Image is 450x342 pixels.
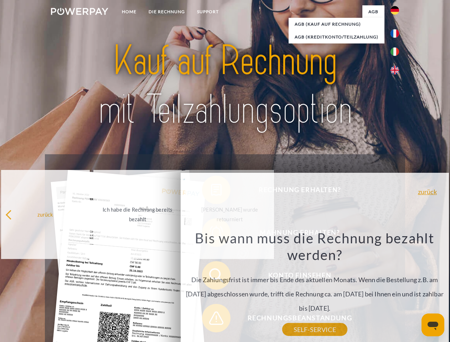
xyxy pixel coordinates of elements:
a: zurück [418,188,437,195]
img: title-powerpay_de.svg [68,34,382,136]
a: AGB (Kauf auf Rechnung) [289,18,384,31]
a: SELF-SERVICE [282,323,347,336]
a: SUPPORT [191,5,225,18]
a: agb [362,5,384,18]
img: fr [390,29,399,38]
img: logo-powerpay-white.svg [51,8,108,15]
a: DIE RECHNUNG [143,5,191,18]
img: de [390,6,399,15]
a: AGB (Kreditkonto/Teilzahlung) [289,31,384,43]
div: Die Zahlungsfrist ist immer bis Ende des aktuellen Monats. Wenn die Bestellung z.B. am [DATE] abg... [185,229,445,330]
h3: Bis wann muss die Rechnung bezahlt werden? [185,229,445,264]
iframe: Schaltfläche zum Öffnen des Messaging-Fensters [421,313,444,336]
a: Home [116,5,143,18]
div: Ich habe die Rechnung bereits bezahlt [98,205,178,224]
img: it [390,47,399,56]
img: en [390,66,399,74]
div: zurück [5,209,86,219]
